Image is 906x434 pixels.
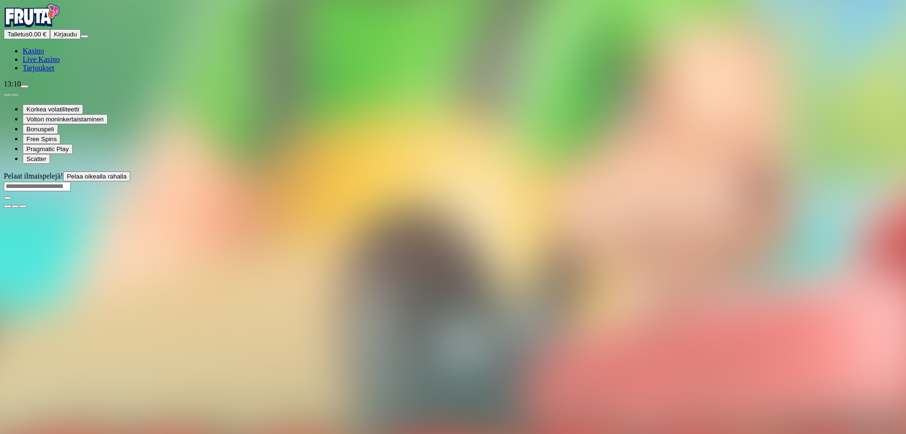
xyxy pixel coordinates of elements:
[23,114,108,124] button: Voiton moninkertaistaminen
[50,29,81,39] button: Kirjaudu
[26,145,69,153] span: Pragmatic Play
[63,171,131,181] button: Pelaa oikealla rahalla
[23,55,60,63] a: Live Kasino
[11,94,19,96] button: next slide
[81,35,88,38] button: menu
[4,21,60,29] a: Fruta
[26,126,54,133] span: Bonuspeli
[23,144,73,154] button: Pragmatic Play
[23,134,60,144] button: Free Spins
[8,31,29,38] span: Talletus
[23,104,83,114] button: Korkea volatiliteetti
[4,205,11,208] button: close icon
[26,136,57,143] span: Free Spins
[26,155,46,162] span: Scatter
[21,85,28,88] button: live-chat
[23,47,44,55] a: Kasino
[4,29,50,39] button: Talletusplus icon0.00 €
[4,4,902,72] nav: Primary
[54,31,77,38] span: Kirjaudu
[4,80,21,88] span: 13:10
[23,64,54,72] a: Tarjoukset
[4,4,60,27] img: Fruta
[19,205,26,208] button: fullscreen icon
[67,173,127,180] span: Pelaa oikealla rahalla
[26,116,104,123] span: Voiton moninkertaistaminen
[4,182,71,191] input: Search
[4,171,902,181] div: Pelaat ilmaispelejä!
[26,106,79,113] span: Korkea volatiliteetti
[11,205,19,208] button: chevron-down icon
[23,154,50,164] button: Scatter
[29,31,46,38] span: 0.00 €
[4,94,11,96] button: prev slide
[23,124,58,134] button: Bonuspeli
[4,196,11,199] button: play icon
[4,47,902,72] nav: Main menu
